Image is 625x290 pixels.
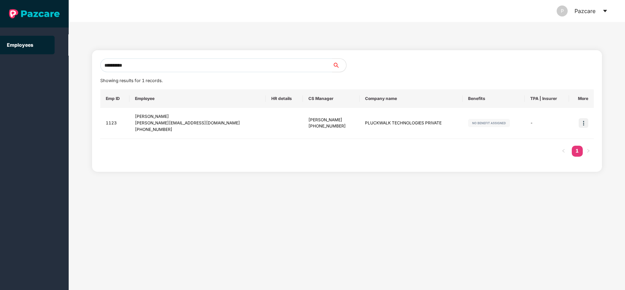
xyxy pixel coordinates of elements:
th: More [569,89,594,108]
span: left [561,149,566,153]
th: Company name [360,89,462,108]
span: Showing results for 1 records. [100,78,163,83]
th: Employee [129,89,266,108]
div: [PERSON_NAME] [308,117,354,123]
button: search [332,58,346,72]
li: Next Page [583,146,594,157]
td: PLUCKWALK TECHNOLOGIES PRIVATE [360,108,462,139]
button: left [558,146,569,157]
td: 1123 [100,108,130,139]
th: Benefits [463,89,525,108]
a: 1 [572,146,583,156]
div: [PERSON_NAME] [135,113,260,120]
div: - [530,120,564,126]
span: search [332,63,346,68]
span: P [561,5,564,16]
span: right [586,149,590,153]
span: caret-down [602,8,608,14]
img: svg+xml;base64,PHN2ZyB4bWxucz0iaHR0cDovL3d3dy53My5vcmcvMjAwMC9zdmciIHdpZHRoPSIxMjIiIGhlaWdodD0iMj... [468,119,510,127]
th: HR details [266,89,303,108]
th: CS Manager [303,89,360,108]
button: right [583,146,594,157]
div: [PHONE_NUMBER] [135,126,260,133]
th: TPA | Insurer [525,89,569,108]
img: icon [579,118,588,128]
th: Emp ID [100,89,130,108]
li: Previous Page [558,146,569,157]
div: [PERSON_NAME][EMAIL_ADDRESS][DOMAIN_NAME] [135,120,260,126]
div: [PHONE_NUMBER] [308,123,354,130]
a: Employees [7,42,33,48]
